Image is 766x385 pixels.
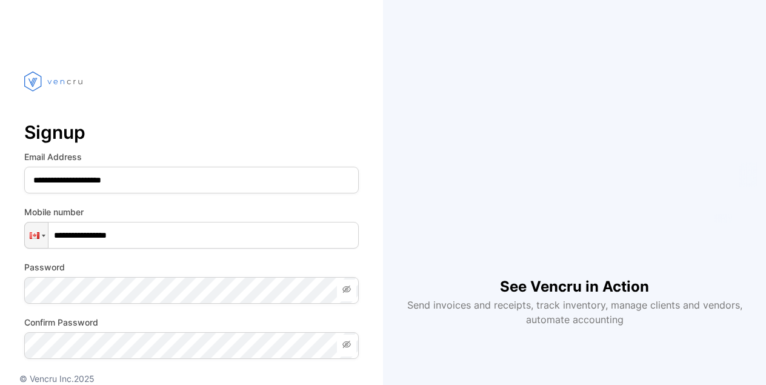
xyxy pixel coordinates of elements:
[400,298,749,327] p: Send invoices and receipts, track inventory, manage clients and vendors, automate accounting
[421,59,728,256] iframe: YouTube video player
[24,316,359,329] label: Confirm Password
[24,49,85,114] img: vencru logo
[25,223,48,248] div: Canada: + 1
[500,256,649,298] h1: See Vencru in Action
[24,118,359,147] p: Signup
[24,206,359,218] label: Mobile number
[24,150,359,163] label: Email Address
[24,261,359,273] label: Password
